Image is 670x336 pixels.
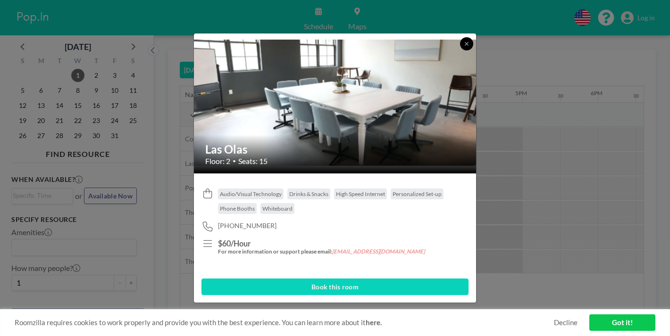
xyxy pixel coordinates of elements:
span: • [233,157,236,164]
img: 537.png [194,40,477,167]
h3: $60/Hour [218,239,426,248]
span: Drinks & Snacks [289,190,328,197]
h5: For more information or support please email: [218,248,426,255]
span: High Speed Internet [336,190,385,197]
a: Decline [554,318,578,327]
a: here. [366,318,382,327]
span: Audio/Visual Technology [220,190,282,197]
h2: Las Olas [205,142,466,156]
span: Seats: 15 [238,156,268,166]
span: Floor: 2 [205,156,230,166]
em: [EMAIL_ADDRESS][DOMAIN_NAME] [332,248,425,254]
span: Roomzilla requires cookies to work properly and provide you with the best experience. You can lea... [15,318,554,327]
button: Book this room [201,279,469,295]
span: [PHONE_NUMBER] [218,221,276,230]
span: Whiteboard [262,205,293,212]
span: Phone Booths [220,205,255,212]
span: Personalized Set-up [393,190,442,197]
a: Got it! [589,314,655,331]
